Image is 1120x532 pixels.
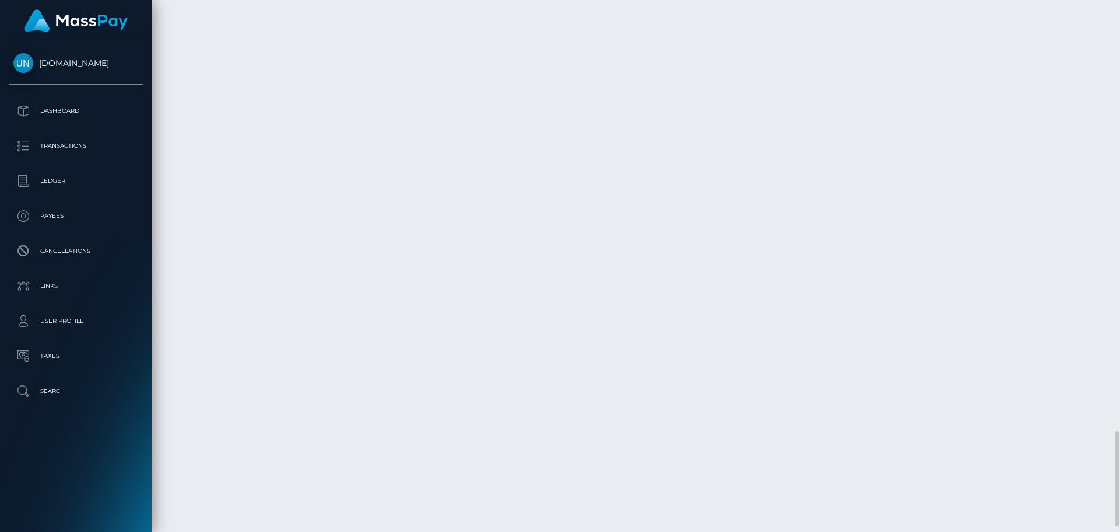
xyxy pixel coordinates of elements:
[13,277,138,295] p: Links
[9,166,143,196] a: Ledger
[13,347,138,365] p: Taxes
[13,172,138,190] p: Ledger
[9,58,143,68] span: [DOMAIN_NAME]
[13,207,138,225] p: Payees
[24,9,128,32] img: MassPay Logo
[9,307,143,336] a: User Profile
[13,53,33,73] img: Unlockt.me
[9,237,143,266] a: Cancellations
[9,272,143,301] a: Links
[9,131,143,161] a: Transactions
[13,383,138,400] p: Search
[13,102,138,120] p: Dashboard
[13,312,138,330] p: User Profile
[13,137,138,155] p: Transactions
[9,377,143,406] a: Search
[9,96,143,126] a: Dashboard
[13,242,138,260] p: Cancellations
[9,201,143,231] a: Payees
[9,342,143,371] a: Taxes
